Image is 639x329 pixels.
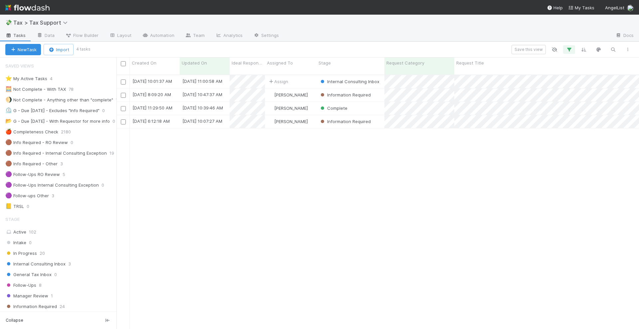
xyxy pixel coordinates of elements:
span: Saved Views [5,59,34,73]
span: 3 [52,192,61,200]
span: Collapse [6,317,23,323]
span: 2180 [61,128,78,136]
span: 🟤 [5,150,12,156]
span: 3 [60,160,70,168]
a: Docs [610,31,639,41]
small: 4 tasks [76,46,91,52]
div: [DATE] 8:09:20 AM [132,91,171,98]
div: [DATE] 10:47:37 AM [182,91,222,98]
span: Internal Consulting Inbox [5,260,66,268]
span: Ideal Response Date [232,60,263,66]
span: 🌖 [5,97,12,102]
span: 0 [71,138,80,147]
span: Intake [5,239,26,247]
img: avatar_f2899df2-d2b9-483b-a052-ca3b1db2e5e2.png [268,105,273,111]
a: My Tasks [568,4,594,11]
div: Follow-Ups RO Review [5,170,60,179]
div: My Active Tasks [5,75,47,83]
div: G - Due [DATE] - With Requestor for more info [5,117,110,125]
span: 💸 [5,20,12,25]
div: Help [547,4,563,11]
input: Toggle Row Selected [121,93,126,98]
div: G - Due [DATE] - Excludes "Info Required" [5,106,100,115]
div: Internal Consulting Inbox [319,78,379,85]
div: [PERSON_NAME] [268,118,308,125]
div: Active [5,228,115,236]
span: Follow-Ups [5,281,36,289]
span: 0 [102,181,111,189]
span: 🟤 [5,161,12,166]
a: Automation [137,31,180,41]
span: 📒 [5,203,12,209]
span: Information Required [319,119,371,124]
span: [PERSON_NAME] [274,119,308,124]
a: Analytics [210,31,248,41]
span: 🟣 [5,182,12,188]
div: Information Required [319,118,371,125]
input: Toggle All Rows Selected [121,61,126,66]
span: 102 [116,96,130,104]
span: 3 [68,260,71,268]
span: 0 [29,239,32,247]
img: avatar_f32b584b-9fa7-42e4-bca2-ac5b6bf32423.png [268,92,273,97]
div: Info Required - RO Review [5,138,68,147]
div: Not Complete - With TAX [5,85,66,93]
span: General Tax Inbox [5,270,52,279]
img: avatar_9d20afb4-344c-4512-8880-fee77f5fe71b.png [268,119,273,124]
a: Layout [104,31,137,41]
span: My Tasks [568,5,594,10]
span: 102 [29,229,36,235]
span: AngelList [605,5,624,10]
span: 0 [102,106,111,115]
div: [DATE] 10:07:27 AM [182,118,222,124]
input: Toggle Row Selected [121,80,126,84]
button: Import [44,44,74,55]
div: [PERSON_NAME] [268,105,308,111]
span: 🟣 [5,193,12,198]
input: Toggle Row Selected [121,106,126,111]
span: Information Required [319,92,371,97]
div: Complete [319,105,347,111]
span: 0 [27,202,36,211]
div: Assign [268,78,288,85]
span: 4 [50,75,59,83]
span: Stage [319,60,331,66]
span: Updated On [182,60,207,66]
span: [PERSON_NAME] [274,105,308,111]
span: Created On [132,60,156,66]
span: Tax > Tax Support [13,19,71,26]
div: TRSL [5,202,24,211]
div: [DATE] 6:12:18 AM [132,118,170,124]
a: Team [180,31,210,41]
span: Assigned To [267,60,293,66]
span: Internal Consulting Inbox [319,79,379,84]
div: Follow-ups Other [5,192,49,200]
span: 🟤 [5,139,12,145]
div: Completeness Check [5,128,58,136]
a: Data [31,31,60,41]
a: Flow Builder [60,31,104,41]
a: Settings [248,31,284,41]
div: [DATE] 11:00:58 AM [182,78,222,84]
span: 🧮 [5,86,12,92]
span: Flow Builder [65,32,99,39]
span: Request Category [386,60,424,66]
span: Manager Review [5,292,48,300]
span: Information Required [5,302,57,311]
span: 🍎 [5,129,12,134]
span: 78 [69,85,80,93]
div: [DATE] 11:29:50 AM [132,104,172,111]
img: logo-inverted-e16ddd16eac7371096b0.svg [5,2,50,13]
span: In Progress [5,249,37,257]
div: [DATE] 10:39:46 AM [182,104,223,111]
span: [PERSON_NAME] [274,92,308,97]
div: Not Complete - Anything other than "complete" [5,96,113,104]
span: 📂 [5,118,12,124]
span: Complete [319,105,347,111]
span: 1 [51,292,53,300]
span: 19 [109,149,121,157]
button: Save this view [512,45,546,54]
span: 🟣 [5,171,12,177]
span: ⏲️ [5,107,12,113]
